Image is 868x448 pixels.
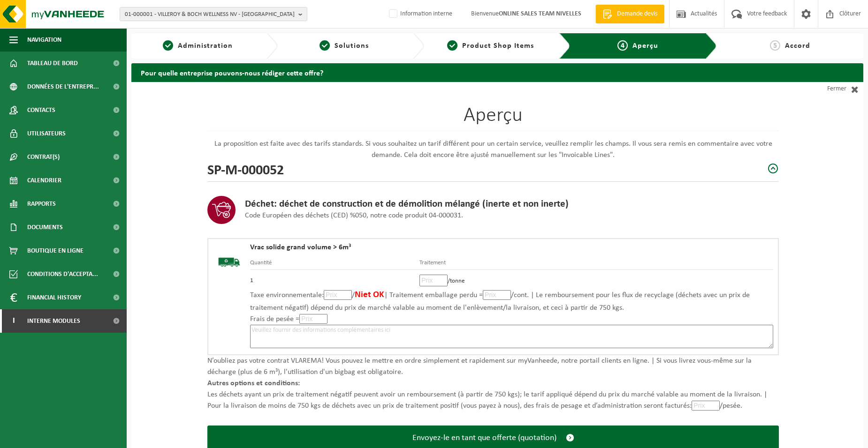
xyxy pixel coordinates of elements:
[250,314,773,325] p: Frais de pesée =
[27,169,61,192] span: Calendrier
[27,309,80,333] span: Interne modules
[419,275,448,286] input: Prix
[447,40,457,51] span: 3
[250,258,419,270] th: Quantité
[320,40,330,51] span: 2
[27,239,84,262] span: Boutique en ligne
[136,40,259,52] a: 1Administration
[207,355,779,378] p: N’oubliez pas votre contrat VLAREMA! Vous pouvez le mettre en ordre simplement et rapidement sur ...
[207,389,779,411] p: Les déchets ayant un prix de traitement négatif peuvent avoir un remboursement (à partir de 750 k...
[429,40,552,52] a: 3Product Shop Items
[250,289,773,314] p: Taxe environnementale: / | Traitement emballage perdu = /cont. | Le remboursement pour les flux d...
[785,42,810,50] span: Accord
[27,98,55,122] span: Contacts
[163,40,173,51] span: 1
[419,258,773,270] th: Traitement
[419,270,773,289] td: /tonne
[324,290,352,300] input: Prix
[692,401,720,411] input: Prix
[595,5,664,23] a: Demande devis
[617,40,628,51] span: 4
[282,40,405,52] a: 2Solutions
[462,42,534,50] span: Product Shop Items
[27,122,66,145] span: Utilisateurs
[27,286,81,309] span: Financial History
[213,244,245,281] img: BL-SO-LV.png
[27,52,78,75] span: Tableau de bord
[131,63,863,82] h2: Pour quelle entreprise pouvons-nous rédiger cette offre?
[412,433,556,443] span: Envoyez-le en tant que offerte (quotation)
[27,28,61,52] span: Navigation
[335,42,369,50] span: Solutions
[770,40,780,51] span: 5
[499,10,581,17] strong: ONLINE SALES TEAM NIVELLES
[299,314,327,324] input: Prix
[27,262,98,286] span: Conditions d'accepta...
[250,270,419,289] td: 1
[207,378,779,389] p: Autres options et conditions:
[632,42,658,50] span: Aperçu
[27,192,56,216] span: Rapports
[125,7,295,22] span: 01-000001 - VILLEROY & BOCH WELLNESS NV - [GEOGRAPHIC_DATA]
[387,7,452,21] label: Information interne
[722,40,859,52] a: 5Accord
[207,105,779,131] h1: Aperçu
[27,216,63,239] span: Documents
[779,82,863,96] a: Fermer
[27,145,60,169] span: Contrat(s)
[483,290,511,300] input: Prix
[27,75,99,98] span: Données de l'entrepr...
[578,40,698,52] a: 4Aperçu
[245,210,569,221] p: Code Européen des déchets (CED) %050, notre code produit 04-000031.
[207,161,284,177] h2: SP-M-000052
[207,138,779,161] p: La proposition est faite avec des tarifs standards. Si vous souhaitez un tarif différent pour un ...
[245,199,569,210] h3: Déchet: déchet de construction et de démolition mélangé (inerte et non inerte)
[9,309,18,333] span: I
[615,9,660,19] span: Demande devis
[355,291,384,299] span: Niet OK
[178,42,233,50] span: Administration
[250,244,773,251] h4: Vrac solide grand volume > 6m³
[120,7,307,21] button: 01-000001 - VILLEROY & BOCH WELLNESS NV - [GEOGRAPHIC_DATA]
